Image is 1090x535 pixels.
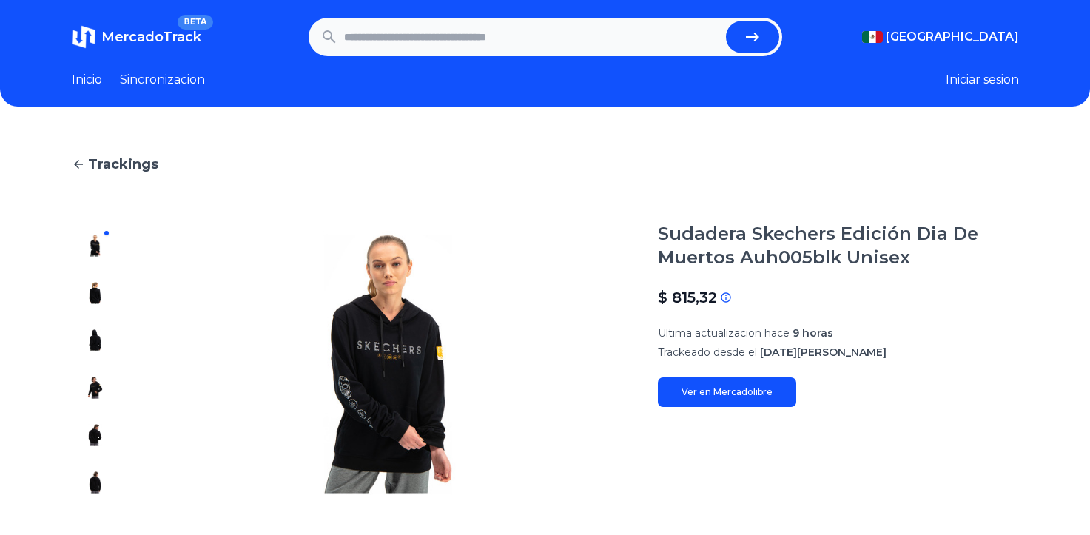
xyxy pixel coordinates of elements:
[84,329,107,352] img: Sudadera Skechers Edición Dia De Muertos Auh005blk Unisex
[72,71,102,89] a: Inicio
[84,281,107,305] img: Sudadera Skechers Edición Dia De Muertos Auh005blk Unisex
[84,471,107,494] img: Sudadera Skechers Edición Dia De Muertos Auh005blk Unisex
[178,15,212,30] span: BETA
[946,71,1019,89] button: Iniciar sesion
[72,25,95,49] img: MercadoTrack
[886,28,1019,46] span: [GEOGRAPHIC_DATA]
[862,31,883,43] img: Mexico
[658,222,1019,269] h1: Sudadera Skechers Edición Dia De Muertos Auh005blk Unisex
[72,154,1019,175] a: Trackings
[658,287,717,308] p: $ 815,32
[760,346,887,359] span: [DATE][PERSON_NAME]
[658,346,757,359] span: Trackeado desde el
[658,377,796,407] a: Ver en Mercadolibre
[120,71,205,89] a: Sincronizacion
[88,154,158,175] span: Trackings
[658,326,790,340] span: Ultima actualizacion hace
[793,326,833,340] span: 9 horas
[84,376,107,400] img: Sudadera Skechers Edición Dia De Muertos Auh005blk Unisex
[72,25,201,49] a: MercadoTrackBETA
[84,423,107,447] img: Sudadera Skechers Edición Dia De Muertos Auh005blk Unisex
[862,28,1019,46] button: [GEOGRAPHIC_DATA]
[149,222,628,506] img: Sudadera Skechers Edición Dia De Muertos Auh005blk Unisex
[84,234,107,258] img: Sudadera Skechers Edición Dia De Muertos Auh005blk Unisex
[101,29,201,45] span: MercadoTrack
